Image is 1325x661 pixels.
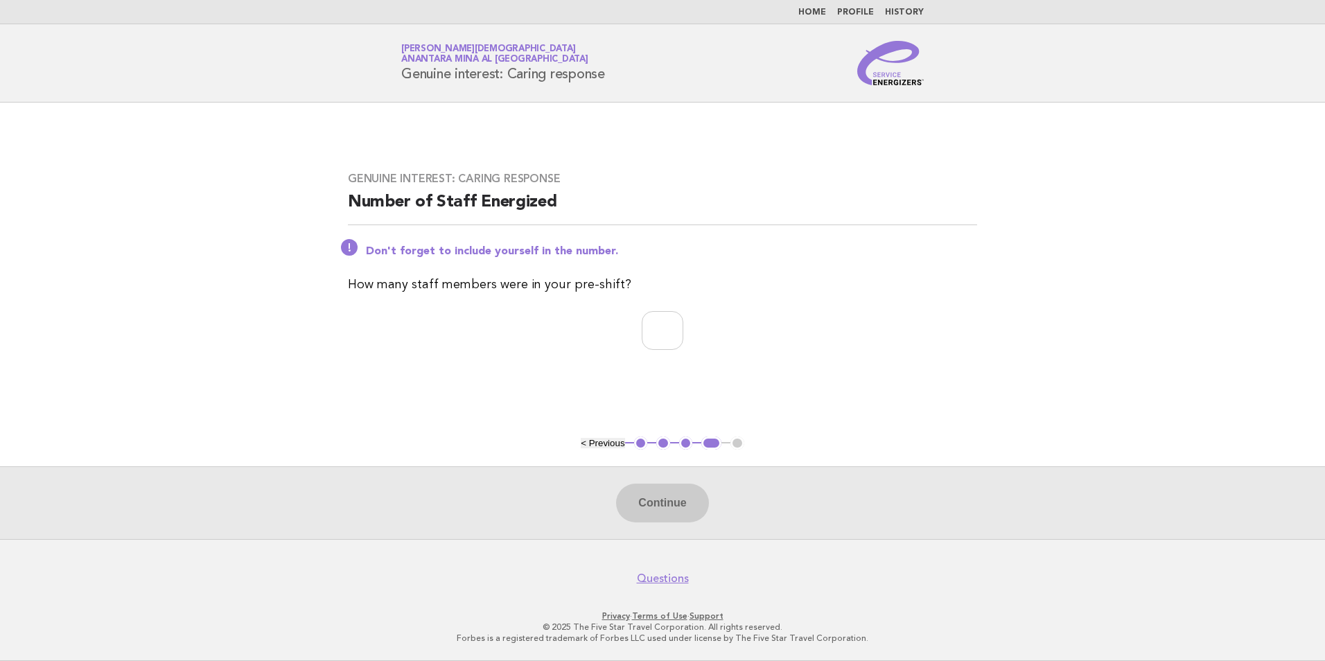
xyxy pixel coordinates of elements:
[348,275,977,294] p: How many staff members were in your pre-shift?
[798,8,826,17] a: Home
[656,437,670,450] button: 2
[602,611,630,621] a: Privacy
[401,55,588,64] span: Anantara Mina al [GEOGRAPHIC_DATA]
[679,437,693,450] button: 3
[690,611,723,621] a: Support
[238,633,1087,644] p: Forbes is a registered trademark of Forbes LLC used under license by The Five Star Travel Corpora...
[837,8,874,17] a: Profile
[634,437,648,450] button: 1
[401,45,605,81] h1: Genuine interest: Caring response
[632,611,687,621] a: Terms of Use
[581,438,624,448] button: < Previous
[366,245,977,258] p: Don't forget to include yourself in the number.
[401,44,588,64] a: [PERSON_NAME][DEMOGRAPHIC_DATA]Anantara Mina al [GEOGRAPHIC_DATA]
[701,437,721,450] button: 4
[857,41,924,85] img: Service Energizers
[238,610,1087,622] p: · ·
[238,622,1087,633] p: © 2025 The Five Star Travel Corporation. All rights reserved.
[637,572,689,585] a: Questions
[348,191,977,225] h2: Number of Staff Energized
[348,172,977,186] h3: Genuine interest: Caring response
[885,8,924,17] a: History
